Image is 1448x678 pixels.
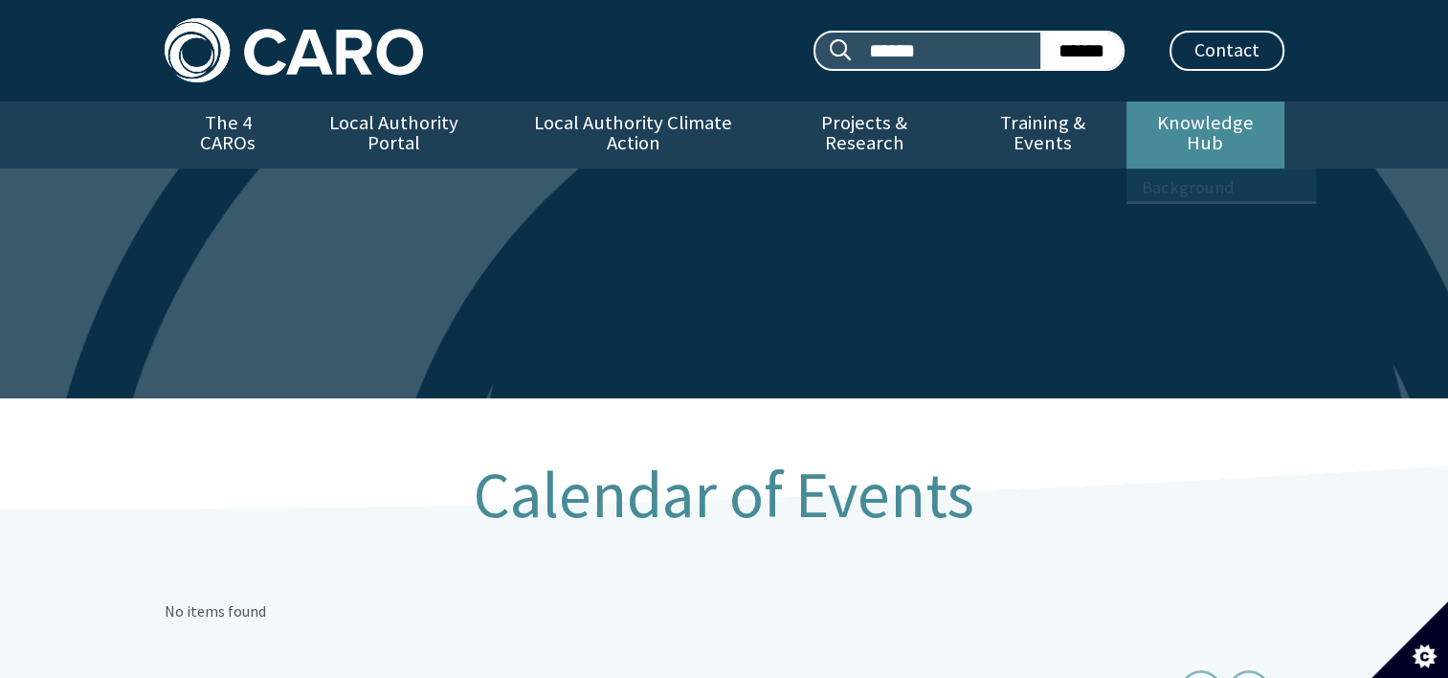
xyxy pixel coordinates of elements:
[259,460,1188,531] h1: Calendar of Events
[497,102,769,169] a: Local Authority Climate Action
[165,102,292,169] a: The 4 CAROs
[769,102,959,169] a: Projects & Research
[1371,601,1448,678] button: Set cookie preferences
[292,102,497,169] a: Local Authority Portal
[1126,169,1316,229] a: Background Information
[165,599,1284,624] p: No items found
[1170,31,1284,71] a: Contact
[959,102,1126,169] a: Training & Events
[165,18,423,82] img: Caro logo
[1126,102,1283,169] a: Knowledge Hub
